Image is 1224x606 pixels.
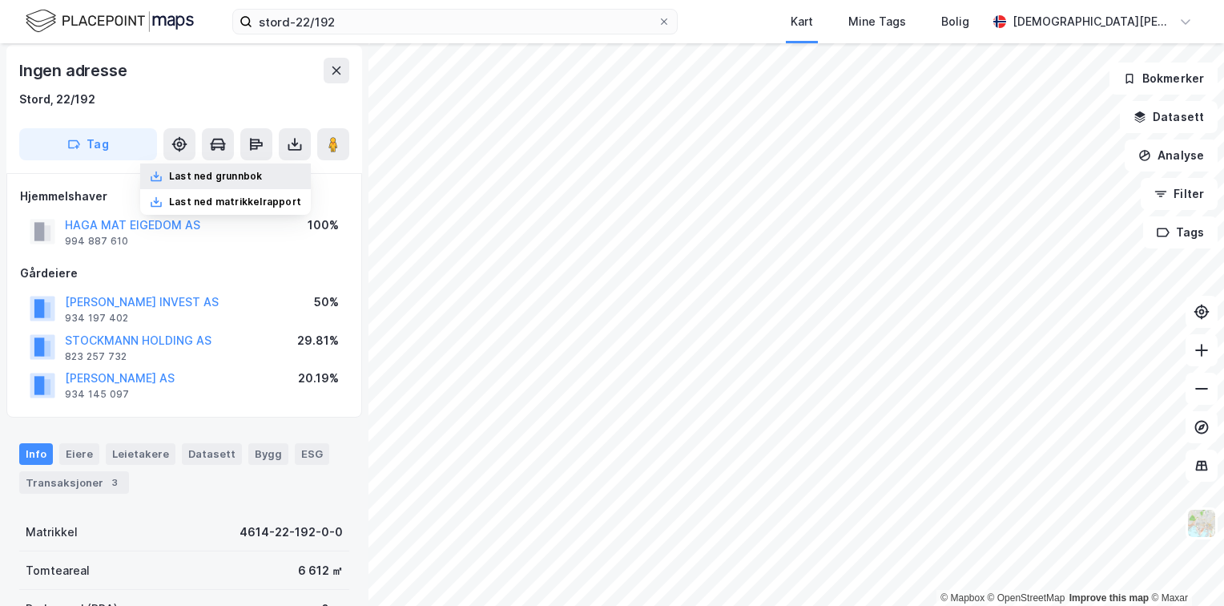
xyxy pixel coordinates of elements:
[19,128,157,160] button: Tag
[19,443,53,464] div: Info
[940,592,984,604] a: Mapbox
[1125,139,1218,172] button: Analyse
[297,331,339,350] div: 29.81%
[59,443,99,464] div: Eiere
[1186,508,1217,539] img: Z
[65,235,128,248] div: 994 887 610
[240,523,343,542] div: 4614-22-192-0-0
[252,10,658,34] input: Søk på adresse, matrikkel, gårdeiere, leietakere eller personer
[65,350,127,363] div: 823 257 732
[988,592,1065,604] a: OpenStreetMap
[65,312,128,325] div: 934 197 402
[26,561,90,580] div: Tomteareal
[308,216,339,235] div: 100%
[1120,101,1218,133] button: Datasett
[791,12,813,31] div: Kart
[19,58,130,83] div: Ingen adresse
[248,443,288,464] div: Bygg
[1143,216,1218,248] button: Tags
[1141,178,1218,210] button: Filter
[1109,63,1218,95] button: Bokmerker
[169,196,301,208] div: Last ned matrikkelrapport
[314,293,339,312] div: 50%
[106,443,175,464] div: Leietakere
[65,388,129,401] div: 934 145 097
[169,170,262,183] div: Last ned grunnbok
[19,90,95,109] div: Stord, 22/192
[26,523,78,542] div: Matrikkel
[298,369,339,388] div: 20.19%
[1144,529,1224,606] iframe: Chat Widget
[1013,12,1173,31] div: [DEMOGRAPHIC_DATA][PERSON_NAME]
[1069,592,1149,604] a: Improve this map
[20,264,348,283] div: Gårdeiere
[182,443,242,464] div: Datasett
[26,7,194,35] img: logo.f888ab2527a4732fd821a326f86c7f29.svg
[19,471,129,494] div: Transaksjoner
[20,187,348,206] div: Hjemmelshaver
[941,12,969,31] div: Bolig
[298,561,343,580] div: 6 612 ㎡
[1144,529,1224,606] div: Kontrollprogram for chat
[848,12,906,31] div: Mine Tags
[107,475,123,491] div: 3
[295,443,329,464] div: ESG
